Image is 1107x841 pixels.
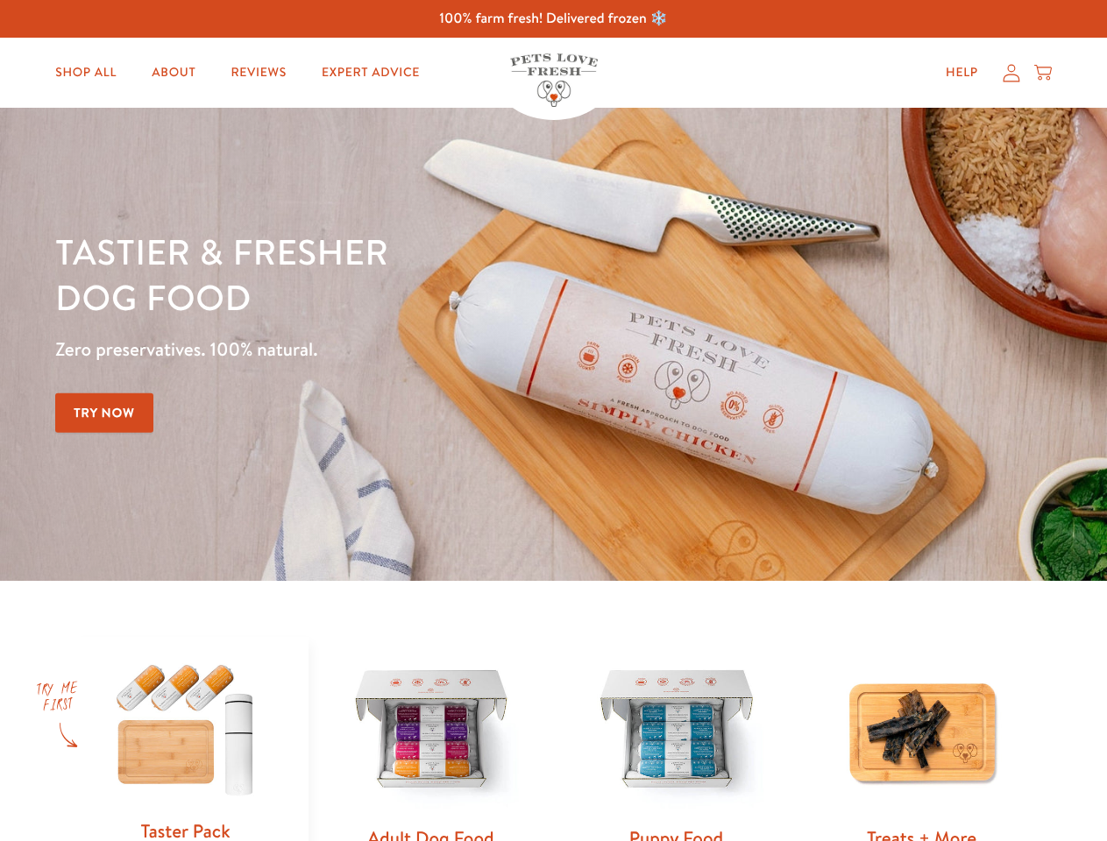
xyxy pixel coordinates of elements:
a: Shop All [41,55,131,90]
p: Zero preservatives. 100% natural. [55,334,720,365]
a: Reviews [216,55,300,90]
a: Expert Advice [308,55,434,90]
img: Pets Love Fresh [510,53,598,107]
h1: Tastier & fresher dog food [55,229,720,320]
a: Help [932,55,992,90]
a: About [138,55,209,90]
a: Try Now [55,393,153,433]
